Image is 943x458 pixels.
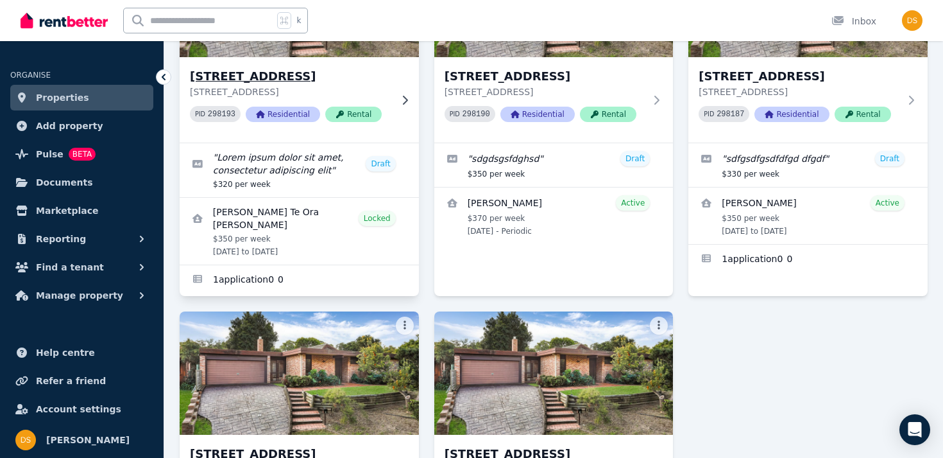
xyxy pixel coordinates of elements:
button: Find a tenant [10,254,153,280]
span: Reporting [36,231,86,247]
span: Properties [36,90,89,105]
span: Rental [325,107,382,122]
span: Pulse [36,146,64,162]
span: Rental [835,107,891,122]
span: Add property [36,118,103,134]
span: [PERSON_NAME] [46,432,130,448]
code: 298190 [463,110,490,119]
a: Properties [10,85,153,110]
span: Help centre [36,345,95,360]
img: RentBetter [21,11,108,30]
a: Applications for 3/9 Ashford Avenue, Castle Hill [688,245,928,276]
img: 2/9 Ashford Avenue, Castle Hill [180,312,419,435]
a: Edit listing: sdfgsdfgsdfdfgd dfgdf [688,143,928,187]
span: k [296,15,301,26]
a: View details for Mason Roberts [434,188,674,244]
button: More options [396,317,414,335]
p: [STREET_ADDRESS] [190,85,391,98]
a: Documents [10,170,153,195]
button: Reporting [10,226,153,252]
small: PID [195,110,205,118]
a: Refer a friend [10,368,153,394]
a: Marketplace [10,198,153,224]
a: Edit listing: sdgdsgsfdghsd [434,143,674,187]
span: Residential [754,107,829,122]
small: PID [704,110,714,118]
div: Inbox [831,15,876,28]
button: Manage property [10,283,153,308]
span: Documents [36,175,93,190]
span: Manage property [36,288,123,303]
a: View details for Neridah McRae [688,188,928,244]
span: Residential [500,107,575,122]
a: Help centre [10,340,153,366]
img: 1/9 Ashford Avenue, Castle Hill [434,312,674,435]
img: Don Siyambalapitiya [15,430,36,450]
a: Edit listing: Lorem ipsum dolor sit amet, consectetur adipiscing elit [180,143,419,197]
a: Applications for 5/9 Ashford Avenue, Castle Hill [180,265,419,296]
button: More options [650,317,668,335]
code: 298187 [717,110,744,119]
span: ORGANISE [10,71,51,80]
a: Add property [10,113,153,139]
span: Marketplace [36,203,98,218]
h3: [STREET_ADDRESS] [445,67,645,85]
div: Open Intercom Messenger [899,414,930,445]
span: Residential [246,107,320,122]
h3: [STREET_ADDRESS] [190,67,391,85]
p: [STREET_ADDRESS] [445,85,645,98]
a: PulseBETA [10,141,153,167]
span: Refer a friend [36,373,106,389]
a: View details for Kaia Piki Te Ora Scott Jordan [180,198,419,265]
p: [STREET_ADDRESS] [699,85,899,98]
a: Account settings [10,396,153,422]
span: Find a tenant [36,260,104,275]
span: BETA [69,148,96,161]
span: Rental [580,107,636,122]
h3: [STREET_ADDRESS] [699,67,899,85]
code: 298193 [208,110,235,119]
span: Account settings [36,401,121,417]
small: PID [450,110,460,118]
img: Don Siyambalapitiya [902,10,922,31]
